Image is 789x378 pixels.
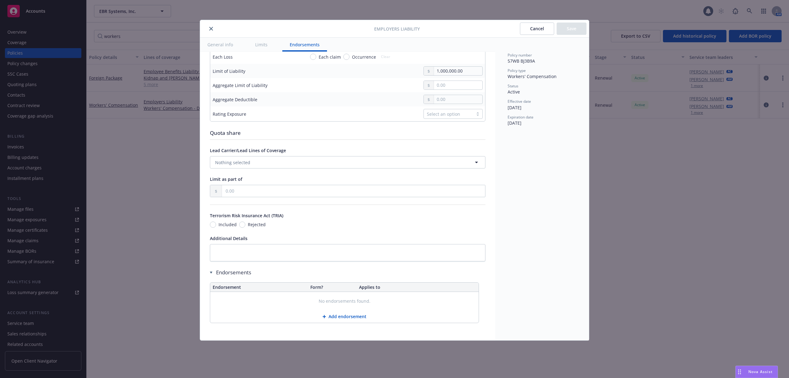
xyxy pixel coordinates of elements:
button: Add endorsement [210,310,479,323]
span: Lead Carrier/Lead Lines of Coverage [210,147,286,153]
span: Rejected [248,221,266,228]
span: 57WB BJ3B9A [508,58,535,64]
span: Policy type [508,68,526,73]
span: Occurrence [352,54,376,60]
span: Limit as part of [210,176,242,182]
input: Rejected [239,222,245,228]
span: Employers Liability [374,26,420,32]
span: Policy number [508,52,532,58]
span: Workers' Compensation [508,73,557,79]
div: Each Loss [213,54,233,60]
div: Drag to move [736,366,743,378]
button: Nova Assist [735,366,778,378]
input: 0.00 [434,67,482,75]
th: Endorsement [210,283,308,292]
span: Nothing selected [215,159,250,166]
span: Nova Assist [748,369,773,374]
span: No endorsements found. [319,298,370,304]
th: Applies to [357,283,479,292]
div: Select an option [427,111,470,117]
button: General info [200,38,240,52]
input: 0.00 [222,185,485,197]
input: 0.00 [434,95,482,104]
span: Active [508,89,520,95]
span: [DATE] [508,120,521,126]
span: Status [508,83,518,89]
div: Aggregate Limit of Liability [213,82,268,89]
span: Expiration date [508,114,533,120]
input: 0.00 [434,81,482,89]
span: Terrorism Risk Insurance Act (TRIA) [210,213,283,218]
th: Form? [308,283,357,292]
span: Additional Details [210,235,247,241]
button: Endorsements [282,38,327,52]
button: close [207,25,215,32]
button: Cancel [520,23,554,35]
span: [DATE] [508,105,521,110]
span: Each claim [319,54,341,60]
input: Occurrence [343,54,350,60]
button: Limits [248,38,275,52]
span: Effective date [508,99,531,104]
div: Rating Exposure [213,111,246,117]
div: Aggregate Deductible [213,96,257,103]
div: Endorsements [210,269,479,276]
div: Limit of Liability [213,68,245,74]
button: Nothing selected [210,156,485,168]
div: Quota share [210,129,485,137]
input: Included [210,222,216,228]
span: Included [219,221,237,228]
input: Each claim [310,54,316,60]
